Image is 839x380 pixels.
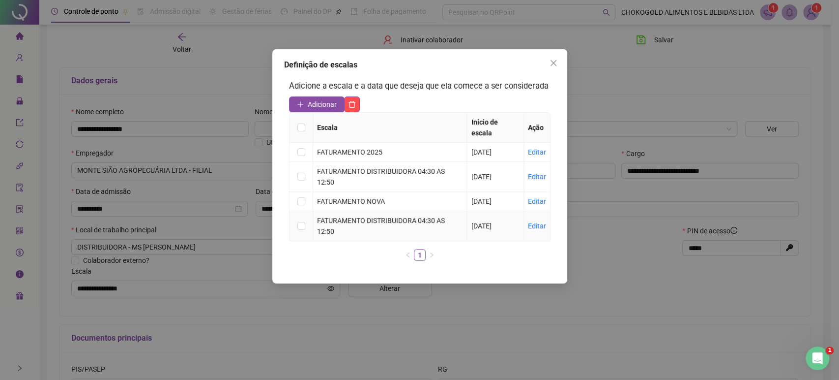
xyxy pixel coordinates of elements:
th: Inicio de escala [467,113,524,143]
span: Adicionar [308,99,337,110]
a: 1 [414,250,425,260]
div: FATURAMENTO 2025 [317,147,463,158]
h3: Adicione a escala e a data que deseja que ela comece a ser considerada [289,80,550,93]
span: close [550,59,557,67]
button: left [402,249,414,261]
span: plus [297,101,304,108]
a: Editar [527,148,546,156]
li: Próxima página [426,249,437,261]
li: Página anterior [402,249,414,261]
div: FATURAMENTO DISTRIBUIDORA 04:30 AS 12:50 [317,166,463,188]
span: [DATE] [471,148,491,156]
span: left [405,252,411,258]
div: FATURAMENTO NOVA [317,196,463,207]
span: 1 [826,347,834,354]
a: Editar [527,197,546,205]
span: [DATE] [471,197,491,205]
button: right [426,249,437,261]
iframe: Intercom live chat [806,347,829,370]
span: [DATE] [471,173,491,181]
button: Close [546,55,561,71]
span: delete [348,100,356,108]
div: FATURAMENTO DISTRIBUIDORA 04:30 AS 12:50 [317,215,463,237]
div: Definição de escalas [284,59,555,71]
a: Editar [527,173,546,181]
button: Adicionar [289,96,345,112]
th: Escala [313,113,467,143]
th: Ação [523,113,550,143]
li: 1 [414,249,426,261]
span: [DATE] [471,222,491,230]
a: Editar [527,222,546,230]
span: right [429,252,434,258]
